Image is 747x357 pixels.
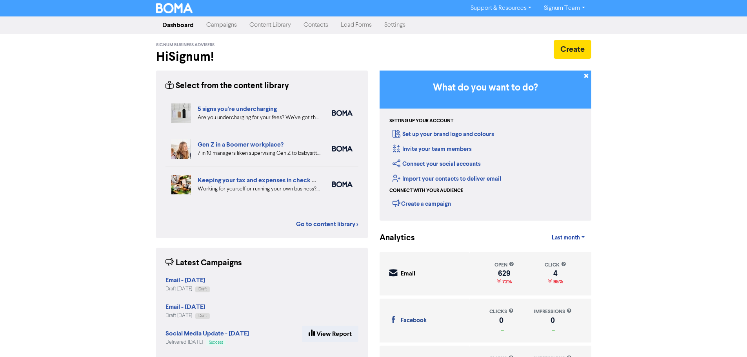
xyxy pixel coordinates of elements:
[489,308,514,315] div: clicks
[296,219,358,229] a: Go to content library >
[165,80,289,92] div: Select from the content library
[332,146,353,152] img: boma
[545,270,566,277] div: 4
[501,279,512,285] span: 72%
[165,257,242,269] div: Latest Campaigns
[165,276,205,284] strong: Email - [DATE]
[393,198,451,209] div: Create a campaign
[334,17,378,33] a: Lead Forms
[200,17,243,33] a: Campaigns
[380,71,591,221] div: Getting Started in BOMA
[538,2,591,14] a: Signum Team
[198,287,207,291] span: Draft
[389,187,463,194] div: Connect with your audience
[389,118,453,125] div: Setting up your account
[198,176,392,184] a: Keeping your tax and expenses in check when you are self-employed
[198,105,277,113] a: 5 signs you’re undercharging
[393,160,481,168] a: Connect your social accounts
[552,234,580,241] span: Last month
[198,141,284,149] a: Gen Z in a Boomer workplace?
[165,331,249,337] a: Social Media Update - [DATE]
[393,130,494,138] a: Set up your brand logo and colours
[156,49,368,64] h2: Hi Signum !
[332,181,353,187] img: boma_accounting
[545,230,591,246] a: Last month
[198,314,207,318] span: Draft
[550,326,555,332] span: _
[156,42,214,48] span: Signum Business Advisers
[165,277,205,284] a: Email - [DATE]
[302,326,358,342] a: View Report
[380,232,405,244] div: Analytics
[209,341,223,344] span: Success
[165,303,205,311] strong: Email - [DATE]
[198,185,320,193] div: Working for yourself or running your own business? Setup robust systems for expenses & tax requir...
[243,17,297,33] a: Content Library
[494,261,514,269] div: open
[649,272,747,357] iframe: Chat Widget
[464,2,538,14] a: Support & Resources
[401,270,415,279] div: Email
[391,82,580,94] h3: What do you want to do?
[489,317,514,324] div: 0
[165,304,205,310] a: Email - [DATE]
[534,308,572,315] div: impressions
[198,149,320,158] div: 7 in 10 managers liken supervising Gen Z to babysitting or parenting. But is your people manageme...
[378,17,412,33] a: Settings
[499,326,504,332] span: _
[494,270,514,277] div: 629
[165,285,210,293] div: Draft [DATE]
[554,40,591,59] button: Create
[198,114,320,122] div: Are you undercharging for your fees? We’ve got the five warning signs that can help you diagnose ...
[156,17,200,33] a: Dashboard
[545,261,566,269] div: click
[534,317,572,324] div: 0
[297,17,334,33] a: Contacts
[156,3,193,13] img: BOMA Logo
[393,145,472,153] a: Invite your team members
[165,312,210,319] div: Draft [DATE]
[552,279,563,285] span: 95%
[165,339,249,346] div: Delivered [DATE]
[393,175,501,183] a: Import your contacts to deliver email
[401,316,427,325] div: Facebook
[165,330,249,337] strong: Social Media Update - [DATE]
[332,110,353,116] img: boma_accounting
